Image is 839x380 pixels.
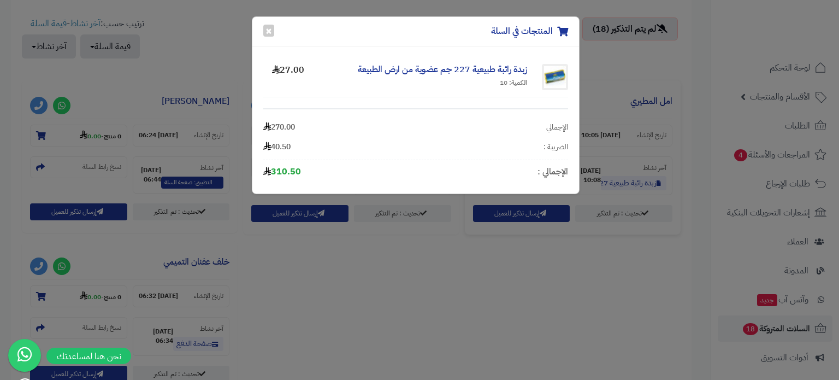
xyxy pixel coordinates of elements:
[542,64,568,90] img: زبدة رائبة طبيعية 227 جم عضوية من ارض الطبيعة
[543,142,568,153] div: الضريبة :
[509,78,527,87] span: الكمية:
[546,122,568,133] div: الإجمالي
[500,78,507,87] span: 10
[537,166,568,178] div: الإجمالي :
